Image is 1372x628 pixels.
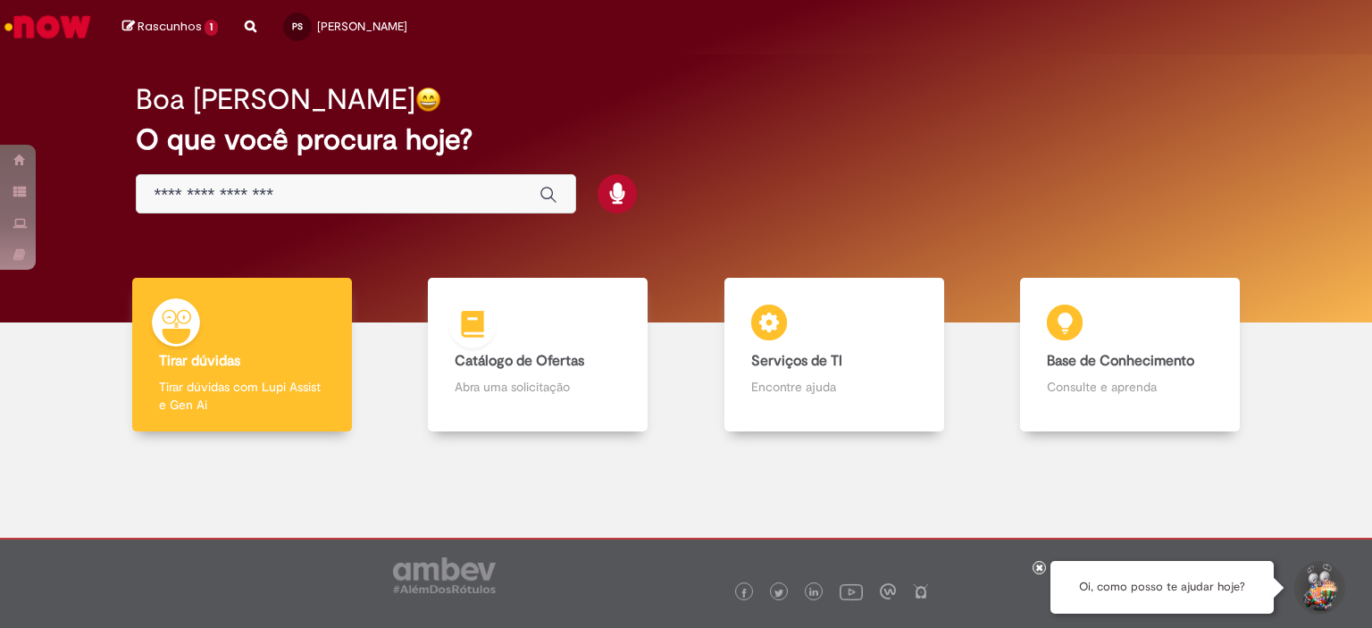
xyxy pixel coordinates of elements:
[136,124,1237,155] h2: O que você procura hoje?
[740,589,749,598] img: logo_footer_facebook.png
[774,589,783,598] img: logo_footer_twitter.png
[913,583,929,599] img: logo_footer_naosei.png
[2,9,94,45] img: ServiceNow
[455,352,584,370] b: Catálogo de Ofertas
[751,378,917,396] p: Encontre ajuda
[1047,352,1194,370] b: Base de Conhecimento
[686,278,983,432] a: Serviços de TI Encontre ajuda
[94,278,390,432] a: Tirar dúvidas Tirar dúvidas com Lupi Assist e Gen Ai
[809,588,818,599] img: logo_footer_linkedin.png
[317,19,407,34] span: [PERSON_NAME]
[292,21,303,32] span: PS
[159,378,325,414] p: Tirar dúvidas com Lupi Assist e Gen Ai
[136,84,415,115] h2: Boa [PERSON_NAME]
[983,278,1279,432] a: Base de Conhecimento Consulte e aprenda
[159,352,240,370] b: Tirar dúvidas
[880,583,896,599] img: logo_footer_workplace.png
[390,278,687,432] a: Catálogo de Ofertas Abra uma solicitação
[138,18,202,35] span: Rascunhos
[840,580,863,603] img: logo_footer_youtube.png
[1050,561,1274,614] div: Oi, como posso te ajudar hoje?
[1047,378,1213,396] p: Consulte e aprenda
[122,19,218,36] a: Rascunhos
[1292,561,1345,615] button: Iniciar Conversa de Suporte
[393,557,496,593] img: logo_footer_ambev_rotulo_gray.png
[415,87,441,113] img: happy-face.png
[751,352,842,370] b: Serviços de TI
[455,378,621,396] p: Abra uma solicitação
[205,20,218,36] span: 1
